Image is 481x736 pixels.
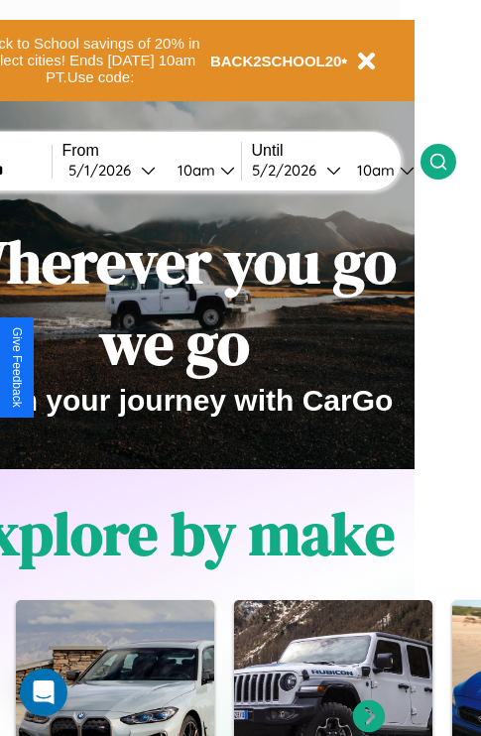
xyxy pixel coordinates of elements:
b: BACK2SCHOOL20 [210,53,342,69]
div: 10am [168,161,220,180]
div: 5 / 1 / 2026 [68,161,141,180]
div: 5 / 2 / 2026 [252,161,326,180]
label: From [62,142,241,160]
div: 10am [347,161,400,180]
div: Open Intercom Messenger [20,669,67,716]
label: Until [252,142,421,160]
div: Give Feedback [10,327,24,408]
button: 10am [341,160,421,181]
button: 5/1/2026 [62,160,162,181]
button: 10am [162,160,241,181]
